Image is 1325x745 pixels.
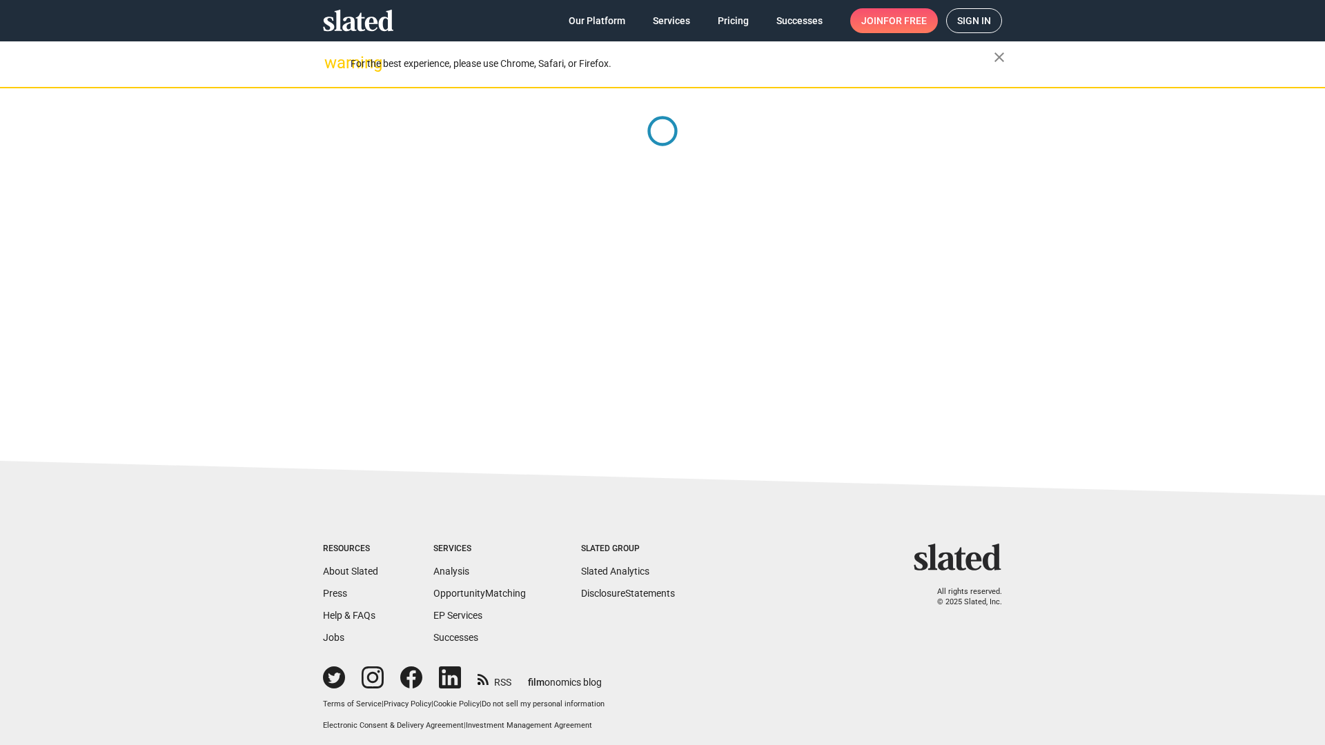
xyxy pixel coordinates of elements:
[478,668,511,689] a: RSS
[323,721,464,730] a: Electronic Consent & Delivery Agreement
[323,699,382,708] a: Terms of Service
[581,588,675,599] a: DisclosureStatements
[946,8,1002,33] a: Sign in
[433,566,469,577] a: Analysis
[528,677,544,688] span: film
[323,566,378,577] a: About Slated
[765,8,834,33] a: Successes
[581,544,675,555] div: Slated Group
[433,588,526,599] a: OpportunityMatching
[923,587,1002,607] p: All rights reserved. © 2025 Slated, Inc.
[323,588,347,599] a: Press
[861,8,927,33] span: Join
[480,699,482,708] span: |
[323,544,378,555] div: Resources
[718,8,749,33] span: Pricing
[351,54,994,73] div: For the best experience, please use Chrome, Safari, or Firefox.
[581,566,649,577] a: Slated Analytics
[433,610,482,621] a: EP Services
[323,610,375,621] a: Help & FAQs
[707,8,760,33] a: Pricing
[323,632,344,643] a: Jobs
[433,699,480,708] a: Cookie Policy
[384,699,431,708] a: Privacy Policy
[482,699,605,710] button: Do not sell my personal information
[776,8,823,33] span: Successes
[850,8,938,33] a: Joinfor free
[431,699,433,708] span: |
[528,665,602,689] a: filmonomics blog
[324,54,341,71] mat-icon: warning
[883,8,927,33] span: for free
[433,632,478,643] a: Successes
[433,544,526,555] div: Services
[464,721,466,730] span: |
[558,8,636,33] a: Our Platform
[957,9,991,32] span: Sign in
[382,699,384,708] span: |
[569,8,625,33] span: Our Platform
[642,8,701,33] a: Services
[991,49,1008,66] mat-icon: close
[653,8,690,33] span: Services
[466,721,592,730] a: Investment Management Agreement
